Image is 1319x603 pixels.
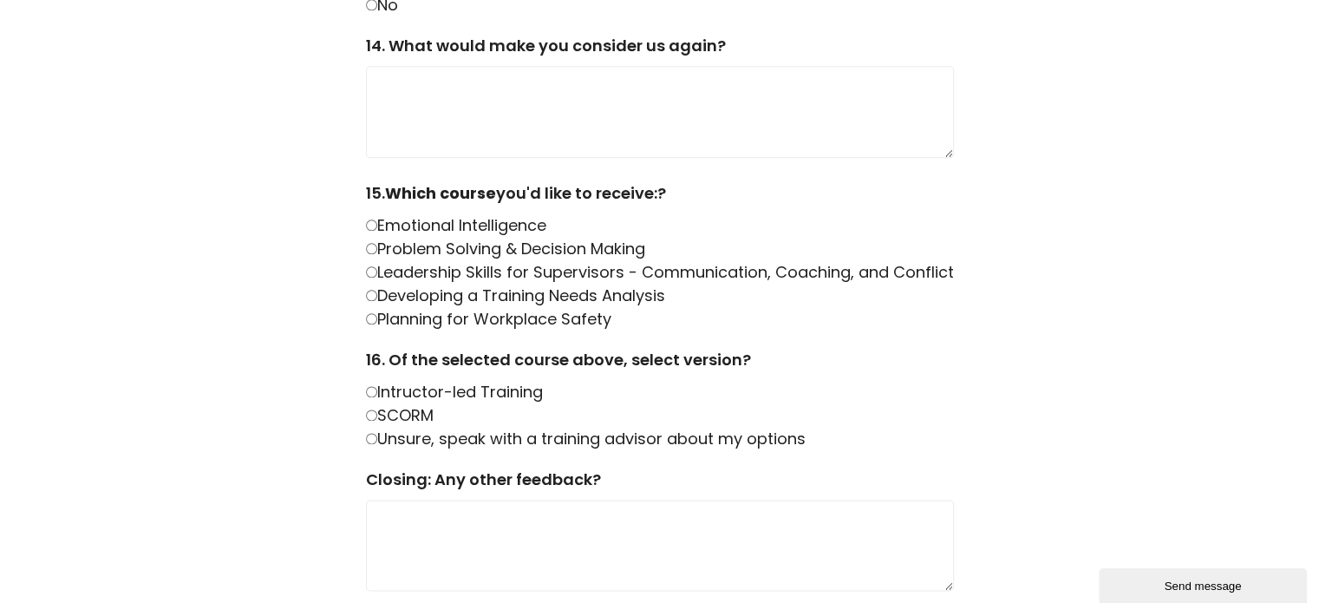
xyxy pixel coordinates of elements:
[366,266,377,278] input: Leadership Skills for Supervisors - Communication, Coaching, and Conflict
[366,313,377,324] input: Planning for Workplace Safety
[366,285,665,306] label: Developing a Training Needs Analysis
[366,386,377,397] input: Intructor-led Training
[366,181,954,213] label: 15. you'd like to receive:?
[366,214,546,236] label: Emotional Intelligence
[366,238,645,259] label: Problem Solving & Decision Making
[366,348,954,380] label: 16. Of the selected course above, select version?
[366,34,954,66] label: 14. What would make you consider us again?
[366,220,377,231] input: Emotional Intelligence
[366,433,377,444] input: Unsure, speak with a training advisor about my options
[366,404,434,426] label: SCORM
[366,290,377,301] input: Developing a Training Needs Analysis
[366,468,954,500] label: Closing: Any other feedback?
[385,182,496,204] strong: Which course
[1099,565,1310,603] iframe: chat widget
[366,261,954,283] label: Leadership Skills for Supervisors - Communication, Coaching, and Conflict
[366,308,611,330] label: Planning for Workplace Safety
[366,410,377,421] input: SCORM
[366,243,377,254] input: Problem Solving & Decision Making
[366,428,806,449] label: Unsure, speak with a training advisor about my options
[366,381,543,403] label: Intructor-led Training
